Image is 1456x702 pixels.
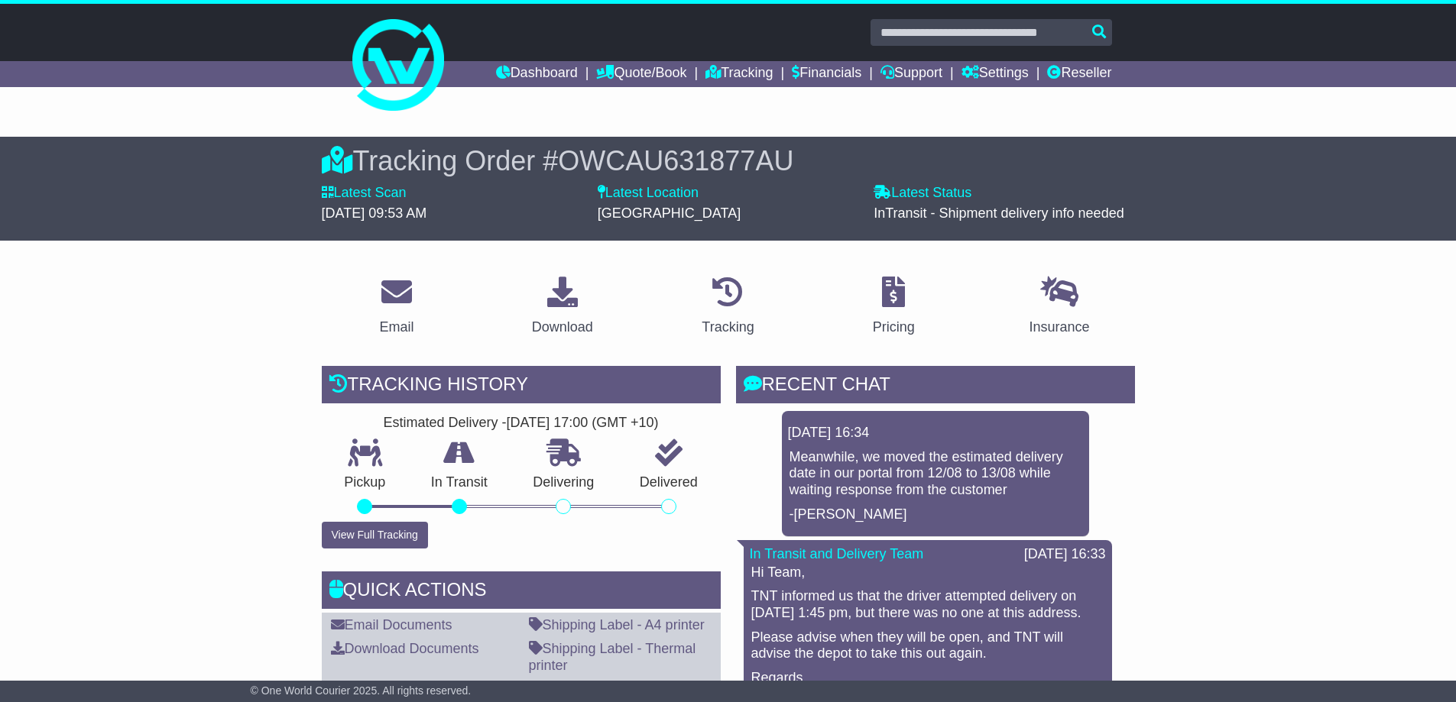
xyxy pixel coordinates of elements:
[751,629,1104,662] p: Please advise when they will be open, and TNT will advise the depot to take this out again.
[880,61,942,87] a: Support
[522,271,603,343] a: Download
[961,61,1029,87] a: Settings
[322,205,427,221] span: [DATE] 09:53 AM
[1020,271,1100,343] a: Insurance
[788,425,1083,442] div: [DATE] 16:34
[750,546,924,561] a: In Transit and Delivery Team
[322,366,721,407] div: Tracking history
[873,317,915,338] div: Pricing
[598,205,741,221] span: [GEOGRAPHIC_DATA]
[863,271,925,343] a: Pricing
[790,506,1081,523] p: -[PERSON_NAME]
[529,641,696,673] a: Shipping Label - Thermal printer
[874,205,1124,221] span: InTransit - Shipment delivery info needed
[1024,546,1106,563] div: [DATE] 16:33
[617,474,721,491] p: Delivered
[1030,317,1090,338] div: Insurance
[532,317,593,338] div: Download
[736,366,1135,407] div: RECENT CHAT
[322,571,721,613] div: Quick Actions
[558,145,793,176] span: OWCAU631877AU
[251,684,472,697] span: © One World Courier 2025. All rights reserved.
[702,317,754,338] div: Tracking
[529,617,705,632] a: Shipping Label - A4 printer
[790,449,1081,499] p: Meanwhile, we moved the estimated delivery date in our portal from 12/08 to 13/08 while waiting r...
[322,144,1135,177] div: Tracking Order #
[322,474,409,491] p: Pickup
[496,61,578,87] a: Dashboard
[1047,61,1111,87] a: Reseller
[322,185,407,202] label: Latest Scan
[322,522,428,548] button: View Full Tracking
[598,185,699,202] label: Latest Location
[379,317,413,338] div: Email
[692,271,764,343] a: Tracking
[874,185,971,202] label: Latest Status
[408,474,511,491] p: In Transit
[322,415,721,432] div: Estimated Delivery -
[507,415,659,432] div: [DATE] 17:00 (GMT +10)
[331,617,452,632] a: Email Documents
[751,588,1104,621] p: TNT informed us that the driver attempted delivery on [DATE] 1:45 pm, but there was no one at thi...
[705,61,773,87] a: Tracking
[369,271,423,343] a: Email
[596,61,686,87] a: Quote/Book
[331,641,479,656] a: Download Documents
[511,474,618,491] p: Delivering
[751,565,1104,581] p: Hi Team,
[792,61,861,87] a: Financials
